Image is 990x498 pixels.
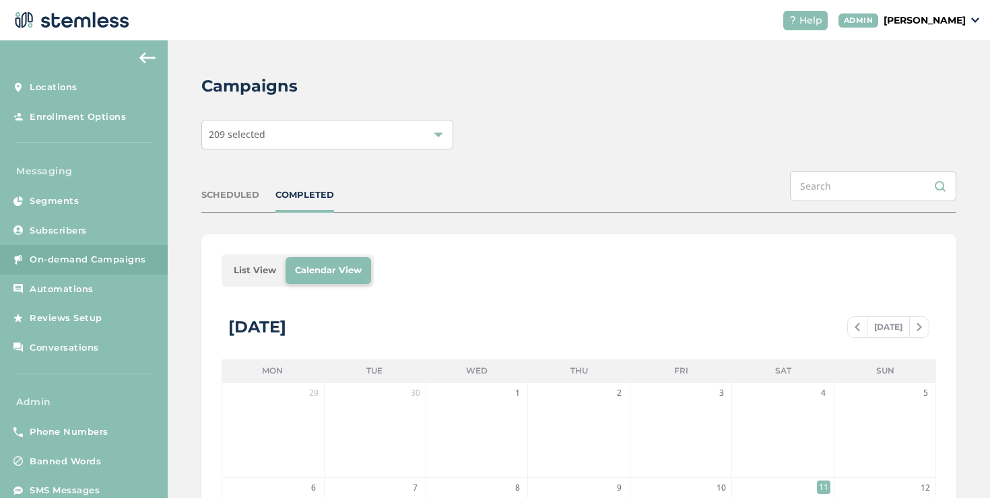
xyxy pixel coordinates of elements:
iframe: Chat Widget [923,433,990,498]
div: ADMIN [838,13,879,28]
img: icon-arrow-back-accent-c549486e.svg [139,52,156,63]
span: Locations [30,81,77,94]
img: logo-dark-0685b13c.svg [11,7,129,34]
h2: Campaigns [201,74,298,98]
span: 209 selected [209,128,265,141]
div: COMPLETED [275,188,334,202]
p: [PERSON_NAME] [884,13,966,28]
span: Reviews Setup [30,312,102,325]
span: On-demand Campaigns [30,253,146,266]
span: Subscribers [30,224,87,238]
li: Calendar View [286,257,371,284]
span: Segments [30,194,79,208]
img: icon_down-arrow-small-66adaf34.svg [971,17,979,23]
span: Conversations [30,341,99,355]
input: Search [790,171,956,201]
span: Phone Numbers [30,425,108,439]
span: Help [799,13,822,28]
span: SMS Messages [30,484,100,497]
span: Automations [30,283,94,296]
li: List View [224,257,286,284]
img: icon-help-white-03924b79.svg [789,16,797,24]
span: Banned Words [30,455,101,468]
div: SCHEDULED [201,188,259,202]
span: Enrollment Options [30,110,126,124]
